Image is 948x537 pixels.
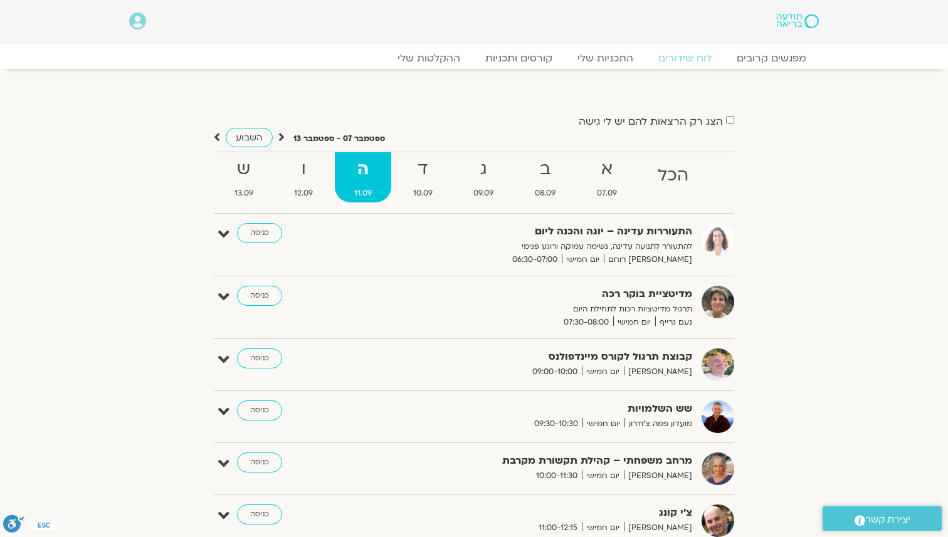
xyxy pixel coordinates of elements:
span: יום חמישי [582,365,624,378]
a: כניסה [237,348,282,368]
span: יצירת קשר [865,511,910,528]
a: א07.09 [577,152,636,202]
a: כניסה [237,504,282,524]
span: יום חמישי [582,417,624,430]
span: [PERSON_NAME] [624,469,692,482]
span: השבוע [236,132,263,143]
span: יום חמישי [582,469,624,482]
span: יום חמישי [582,521,624,534]
span: [PERSON_NAME] [624,365,692,378]
p: ספטמבר 07 - ספטמבר 13 [293,132,385,145]
span: 13.09 [215,187,273,200]
strong: ג [455,155,513,184]
span: [PERSON_NAME] רוחם [604,253,692,266]
a: לוח שידורים [646,52,724,65]
strong: התעוררות עדינה – יוגה והכנה ליום [385,223,692,240]
a: ה11.09 [335,152,391,202]
p: להתעורר לתנועה עדינה, נשימה עמוקה ורוגע פנימי [385,240,692,253]
span: 12.09 [275,187,333,200]
span: 09.09 [455,187,513,200]
a: ד10.09 [394,152,452,202]
strong: צ'י קונג [385,504,692,521]
a: הכל [638,152,708,202]
strong: ה [335,155,391,184]
a: ו12.09 [275,152,333,202]
strong: מדיטציית בוקר רכה [385,286,692,303]
span: 06:30-07:00 [508,253,562,266]
strong: מרחב משפחתי – קהילת תקשורת מקרבת [385,452,692,469]
span: 08.09 [515,187,575,200]
a: יצירת קשר [823,506,942,531]
strong: קבוצת תרגול לקורס מיינדפולנס [385,348,692,365]
span: [PERSON_NAME] [624,521,692,534]
span: 09:00-10:00 [528,365,582,378]
strong: ב [515,155,575,184]
strong: הכל [638,162,708,190]
strong: ד [394,155,452,184]
p: תרגול מדיטציות רכות לתחילת היום [385,303,692,316]
span: 11.09 [335,187,391,200]
strong: שש השלמויות [385,400,692,417]
span: נעם גרייף [655,316,692,329]
a: כניסה [237,286,282,306]
span: 09:30-10:30 [530,417,582,430]
strong: ו [275,155,333,184]
a: קורסים ותכניות [473,52,565,65]
a: מפגשים קרובים [724,52,819,65]
a: כניסה [237,223,282,243]
a: ג09.09 [455,152,513,202]
strong: ש [215,155,273,184]
span: 07.09 [577,187,636,200]
span: יום חמישי [613,316,655,329]
a: השבוע [226,128,273,147]
nav: Menu [129,52,819,65]
strong: א [577,155,636,184]
span: מועדון פמה צ'ודרון [624,417,692,430]
a: ש13.09 [215,152,273,202]
span: 10:00-11:30 [532,469,582,482]
span: יום חמישי [562,253,604,266]
a: כניסה [237,400,282,420]
span: 10.09 [394,187,452,200]
span: 11:00-12:15 [534,521,582,534]
a: ב08.09 [515,152,575,202]
span: 07:30-08:00 [559,316,613,329]
a: ההקלטות שלי [385,52,473,65]
label: הצג רק הרצאות להם יש לי גישה [579,116,723,127]
a: התכניות שלי [565,52,646,65]
a: כניסה [237,452,282,472]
